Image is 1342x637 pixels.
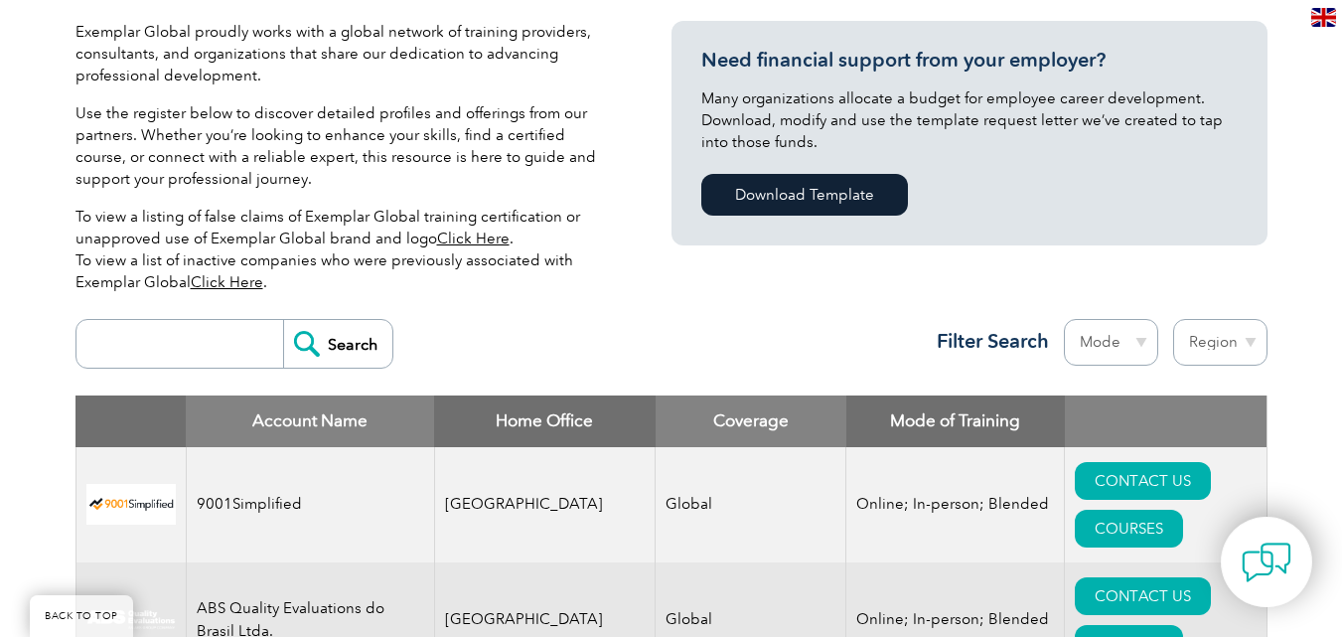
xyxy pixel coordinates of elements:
a: CONTACT US [1075,462,1211,500]
a: Click Here [191,273,263,291]
td: Online; In-person; Blended [846,447,1065,562]
h3: Need financial support from your employer? [701,48,1238,73]
td: Global [656,447,846,562]
input: Search [283,320,392,368]
img: en [1311,8,1336,27]
a: CONTACT US [1075,577,1211,615]
a: Download Template [701,174,908,216]
th: Mode of Training: activate to sort column ascending [846,396,1065,447]
th: : activate to sort column ascending [1065,396,1267,447]
p: Many organizations allocate a budget for employee career development. Download, modify and use th... [701,87,1238,153]
p: Exemplar Global proudly works with a global network of training providers, consultants, and organ... [75,21,612,86]
h3: Filter Search [925,329,1049,354]
a: BACK TO TOP [30,595,133,637]
img: contact-chat.png [1242,538,1291,587]
th: Coverage: activate to sort column ascending [656,396,846,447]
td: [GEOGRAPHIC_DATA] [434,447,656,562]
a: COURSES [1075,510,1183,548]
td: 9001Simplified [186,447,434,562]
p: Use the register below to discover detailed profiles and offerings from our partners. Whether you... [75,102,612,190]
img: 37c9c059-616f-eb11-a812-002248153038-logo.png [86,484,176,525]
a: Click Here [437,230,510,247]
th: Account Name: activate to sort column descending [186,396,434,447]
p: To view a listing of false claims of Exemplar Global training certification or unapproved use of ... [75,206,612,293]
th: Home Office: activate to sort column ascending [434,396,656,447]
